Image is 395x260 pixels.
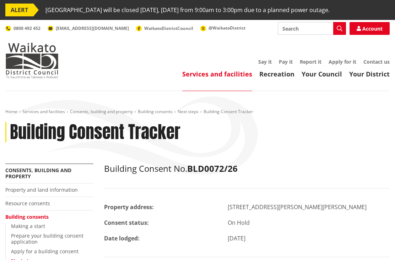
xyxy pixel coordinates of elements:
[349,70,390,78] a: Your District
[278,22,346,35] input: Search input
[11,232,83,245] a: Prepare your building consent application
[13,25,40,31] span: 0800 492 452
[70,108,133,115] a: Consents, building and property
[104,164,390,174] h2: Building Consent No.
[11,248,79,255] a: Apply for a building consent
[5,200,50,207] a: Resource consents
[329,58,356,65] a: Apply for it
[5,108,17,115] a: Home
[279,58,293,65] a: Pay it
[300,58,321,65] a: Report it
[138,108,173,115] a: Building consents
[5,4,33,16] span: ALERT
[362,230,388,256] iframe: Messenger Launcher
[5,186,78,193] a: Property and land information
[56,25,129,31] span: [EMAIL_ADDRESS][DOMAIN_NAME]
[104,203,154,211] strong: Property address:
[10,122,180,143] h1: Building Consent Tracker
[302,70,342,78] a: Your Council
[144,25,193,31] span: WaikatoDistrictCouncil
[350,22,390,35] a: Account
[45,4,330,16] span: [GEOGRAPHIC_DATA] will be closed [DATE], [DATE] from 9:00am to 3:00pm due to a planned power outage.
[259,70,294,78] a: Recreation
[209,25,245,31] span: @WaikatoDistrict
[5,25,40,31] a: 0800 492 452
[136,25,193,31] a: WaikatoDistrictCouncil
[104,234,140,242] strong: Date lodged:
[182,70,252,78] a: Services and facilities
[5,109,390,115] nav: breadcrumb
[5,213,49,220] a: Building consents
[363,58,390,65] a: Contact us
[5,167,71,180] a: Consents, building and property
[11,223,45,229] a: Making a start
[187,163,238,174] strong: BLD0072/26
[178,108,199,115] a: Next steps
[204,108,253,115] span: Building Consent Tracker
[22,108,65,115] a: Services and facilities
[258,58,272,65] a: Say it
[48,25,129,31] a: [EMAIL_ADDRESS][DOMAIN_NAME]
[5,43,59,78] img: Waikato District Council - Te Kaunihera aa Takiwaa o Waikato
[200,25,245,31] a: @WaikatoDistrict
[104,219,149,227] strong: Consent status:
